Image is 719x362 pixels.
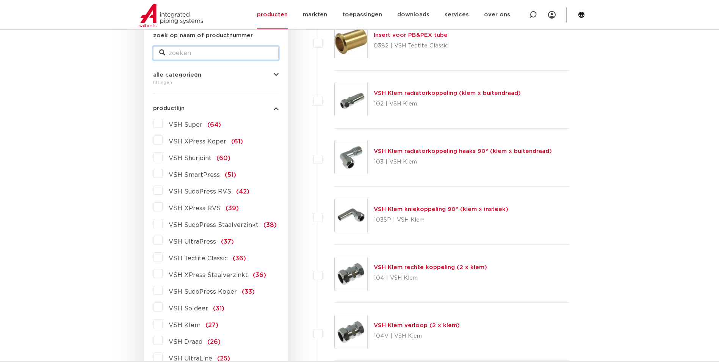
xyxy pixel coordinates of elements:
[225,172,236,178] span: (51)
[335,25,367,58] img: Thumbnail for Insert voor PB&PEX tube
[335,199,367,232] img: Thumbnail for VSH Klem kniekoppeling 90° (klem x insteek)
[153,72,201,78] span: alle categorieën
[169,239,216,245] span: VSH UltraPress
[263,222,277,228] span: (38)
[335,83,367,116] img: Thumbnail for VSH Klem radiatorkoppeling (klem x buitendraad)
[335,257,367,290] img: Thumbnail for VSH Klem rechte koppeling (2 x klem)
[169,305,208,312] span: VSH Soldeer
[335,315,367,348] img: Thumbnail for VSH Klem verloop (2 x klem)
[169,122,202,128] span: VSH Super
[374,156,552,168] p: 103 | VSH Klem
[226,205,239,211] span: (39)
[153,78,279,87] div: fittingen
[169,139,226,145] span: VSH XPress Koper
[169,189,231,195] span: VSH SudoPress RVS
[153,105,185,111] span: productlijn
[374,264,487,270] a: VSH Klem rechte koppeling (2 x klem)
[374,323,460,328] a: VSH Klem verloop (2 x klem)
[374,330,460,342] p: 104V | VSH Klem
[221,239,234,245] span: (37)
[253,272,266,278] span: (36)
[374,40,448,52] p: 0382 | VSH Tectite Classic
[207,339,221,345] span: (26)
[236,189,249,195] span: (42)
[207,122,221,128] span: (64)
[231,139,243,145] span: (61)
[169,339,202,345] span: VSH Draad
[213,305,224,312] span: (31)
[242,289,255,295] span: (33)
[216,155,230,161] span: (60)
[374,90,521,96] a: VSH Klem radiatorkoppeling (klem x buitendraad)
[374,272,487,284] p: 104 | VSH Klem
[335,141,367,174] img: Thumbnail for VSH Klem radiatorkoppeling haaks 90° (klem x buitendraad)
[374,32,448,38] a: Insert voor PB&PEX tube
[169,322,201,328] span: VSH Klem
[374,148,552,154] a: VSH Klem radiatorkoppeling haaks 90° (klem x buitendraad)
[169,356,212,362] span: VSH UltraLine
[169,155,211,161] span: VSH Shurjoint
[217,356,230,362] span: (25)
[153,46,279,60] input: zoeken
[153,105,279,111] button: productlijn
[374,98,521,110] p: 102 | VSH Klem
[205,322,218,328] span: (27)
[169,222,258,228] span: VSH SudoPress Staalverzinkt
[374,206,508,212] a: VSH Klem kniekoppeling 90° (klem x insteek)
[169,272,248,278] span: VSH XPress Staalverzinkt
[153,31,253,40] label: zoek op naam of productnummer
[169,172,220,178] span: VSH SmartPress
[169,289,237,295] span: VSH SudoPress Koper
[374,214,508,226] p: 103SP | VSH Klem
[153,72,279,78] button: alle categorieën
[169,205,221,211] span: VSH XPress RVS
[233,255,246,261] span: (36)
[169,255,228,261] span: VSH Tectite Classic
